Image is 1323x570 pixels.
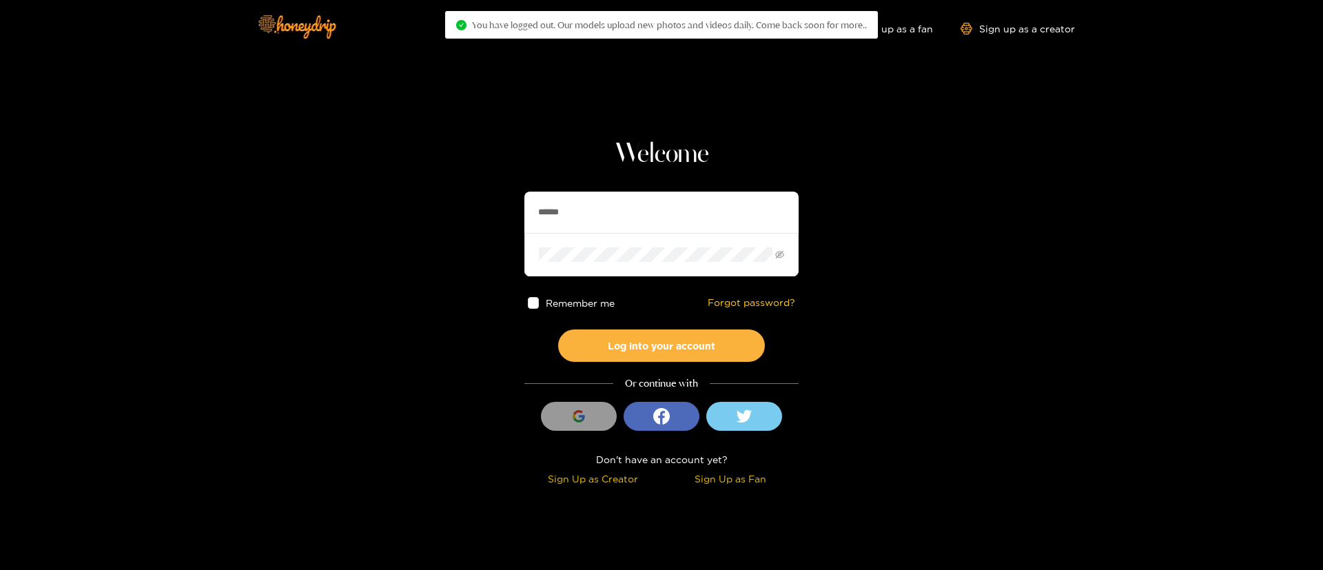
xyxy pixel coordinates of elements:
div: Sign Up as Fan [665,471,795,487]
div: Sign Up as Creator [528,471,658,487]
a: Sign up as a creator [961,23,1075,34]
span: Remember me [546,298,615,308]
div: Don't have an account yet? [524,451,799,467]
button: Log into your account [558,329,765,362]
span: check-circle [456,20,466,30]
span: eye-invisible [775,250,784,259]
a: Sign up as a fan [839,23,933,34]
div: Or continue with [524,376,799,391]
span: You have logged out. Our models upload new photos and videos daily. Come back soon for more.. [472,19,867,30]
a: Forgot password? [708,297,795,309]
h1: Welcome [524,138,799,171]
